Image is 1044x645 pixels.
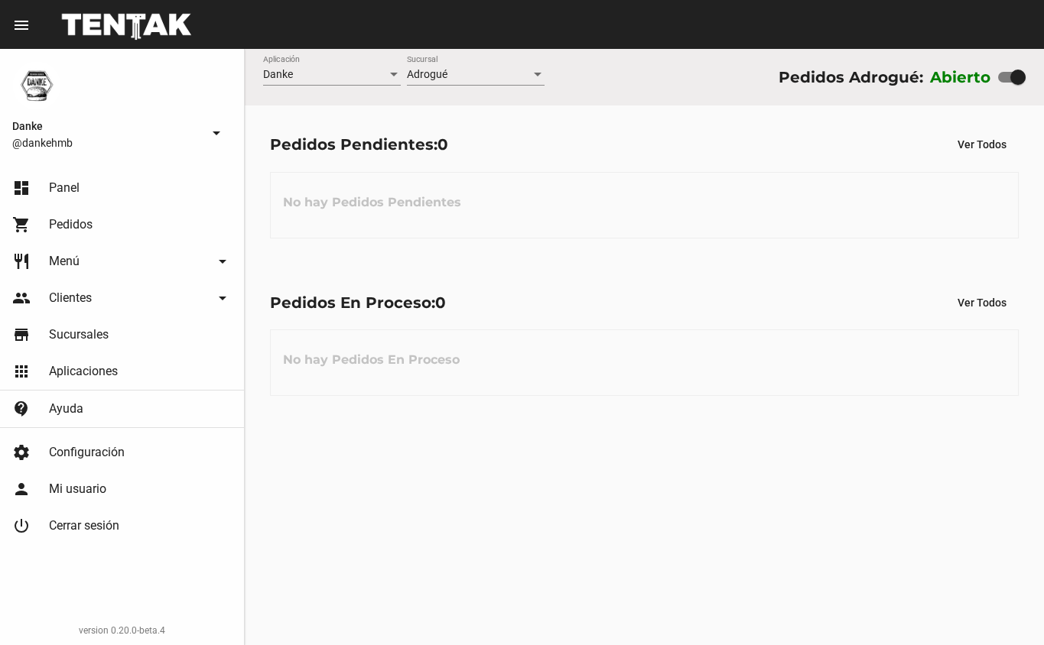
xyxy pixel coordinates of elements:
[271,180,473,225] h3: No hay Pedidos Pendientes
[12,623,232,638] div: version 0.20.0-beta.4
[12,216,31,234] mat-icon: shopping_cart
[49,327,109,342] span: Sucursales
[12,362,31,381] mat-icon: apps
[945,131,1019,158] button: Ver Todos
[12,517,31,535] mat-icon: power_settings_new
[49,401,83,416] span: Ayuda
[49,364,118,379] span: Aplicaciones
[12,252,31,271] mat-icon: restaurant
[12,135,201,151] span: @dankehmb
[213,289,232,307] mat-icon: arrow_drop_down
[213,252,232,271] mat-icon: arrow_drop_down
[263,68,293,80] span: Danke
[49,180,80,196] span: Panel
[945,289,1019,316] button: Ver Todos
[12,400,31,418] mat-icon: contact_support
[12,480,31,498] mat-icon: person
[12,61,61,110] img: 1d4517d0-56da-456b-81f5-6111ccf01445.png
[12,443,31,462] mat-icon: settings
[407,68,447,80] span: Adrogué
[930,65,991,89] label: Abierto
[12,326,31,344] mat-icon: store
[271,337,472,383] h3: No hay Pedidos En Proceso
[958,297,1007,309] span: Ver Todos
[12,179,31,197] mat-icon: dashboard
[207,124,226,142] mat-icon: arrow_drop_down
[270,132,448,157] div: Pedidos Pendientes:
[49,254,80,269] span: Menú
[49,445,125,460] span: Configuración
[779,65,923,89] div: Pedidos Adrogué:
[49,518,119,533] span: Cerrar sesión
[12,289,31,307] mat-icon: people
[49,481,106,497] span: Mi usuario
[12,117,201,135] span: Danke
[437,135,448,154] span: 0
[12,16,31,34] mat-icon: menu
[49,217,93,232] span: Pedidos
[270,290,446,315] div: Pedidos En Proceso:
[435,293,446,312] span: 0
[958,138,1007,151] span: Ver Todos
[49,290,92,306] span: Clientes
